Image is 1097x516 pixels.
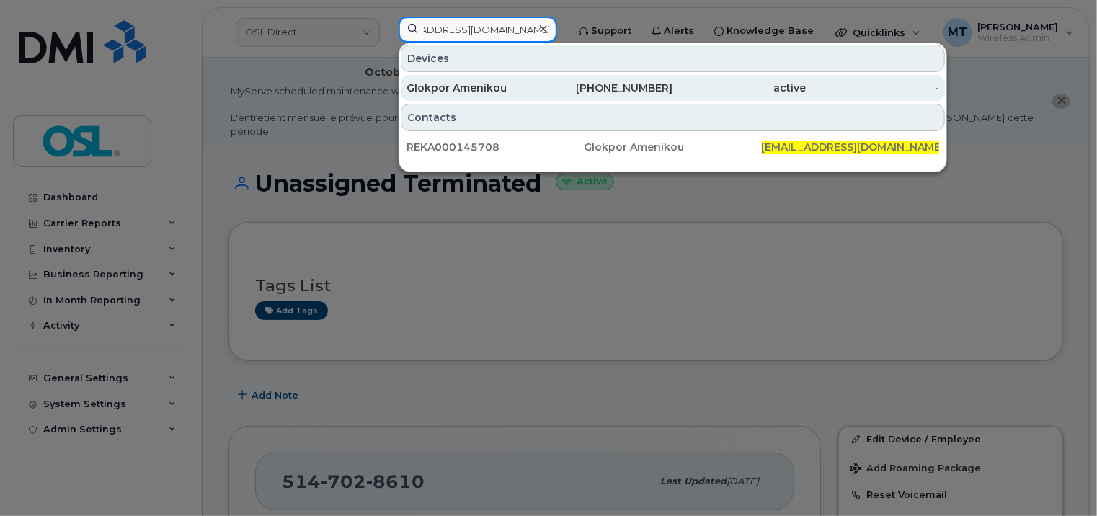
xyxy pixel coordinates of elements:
[762,141,945,154] span: [EMAIL_ADDRESS][DOMAIN_NAME]
[401,45,945,72] div: Devices
[407,140,584,154] div: REKA000145708
[584,140,761,154] div: Glokpor Amenikou
[401,75,945,101] a: Glokpor Amenikou[PHONE_NUMBER]active-
[401,134,945,160] a: REKA000145708Glokpor Amenikou[EMAIL_ADDRESS][DOMAIN_NAME]
[401,104,945,131] div: Contacts
[407,81,540,95] div: Glokpor Amenikou
[673,81,807,95] div: active
[540,81,673,95] div: [PHONE_NUMBER]
[806,81,939,95] div: -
